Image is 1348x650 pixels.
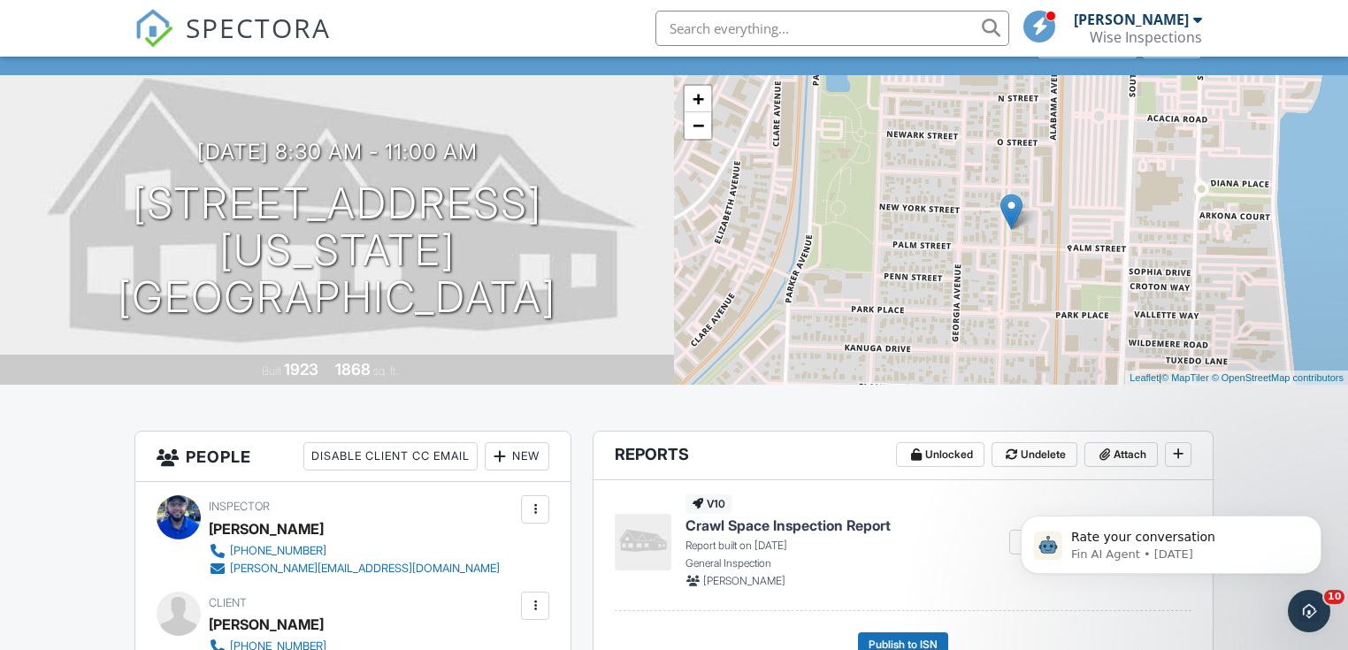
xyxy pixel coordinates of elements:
[134,9,173,48] img: The Best Home Inspection Software - Spectora
[994,478,1348,602] iframe: Intercom notifications message
[1125,371,1348,386] div: |
[209,516,324,542] div: [PERSON_NAME]
[28,180,646,320] h1: [STREET_ADDRESS][US_STATE] [GEOGRAPHIC_DATA]
[303,442,478,470] div: Disable Client CC Email
[1130,372,1159,383] a: Leaflet
[209,542,500,560] a: [PHONE_NUMBER]
[1212,372,1344,383] a: © OpenStreetMap contributors
[485,442,549,470] div: New
[209,611,324,638] div: [PERSON_NAME]
[1090,28,1202,46] div: Wise Inspections
[685,86,711,112] a: Zoom in
[209,560,500,577] a: [PERSON_NAME][EMAIL_ADDRESS][DOMAIN_NAME]
[1288,590,1330,632] iframe: Intercom live chat
[1074,11,1189,28] div: [PERSON_NAME]
[209,596,247,609] span: Client
[186,9,331,46] span: SPECTORA
[134,24,331,61] a: SPECTORA
[1161,372,1209,383] a: © MapTiler
[685,112,711,139] a: Zoom out
[209,500,270,513] span: Inspector
[655,11,1009,46] input: Search everything...
[1038,34,1137,57] div: Client View
[230,562,500,576] div: [PERSON_NAME][EMAIL_ADDRESS][DOMAIN_NAME]
[335,360,371,379] div: 1868
[1324,590,1344,604] span: 10
[284,360,318,379] div: 1923
[262,364,281,378] span: Built
[373,364,398,378] span: sq. ft.
[230,544,326,558] div: [PHONE_NUMBER]
[197,140,478,164] h3: [DATE] 8:30 am - 11:00 am
[1143,34,1200,57] div: More
[135,432,571,482] h3: People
